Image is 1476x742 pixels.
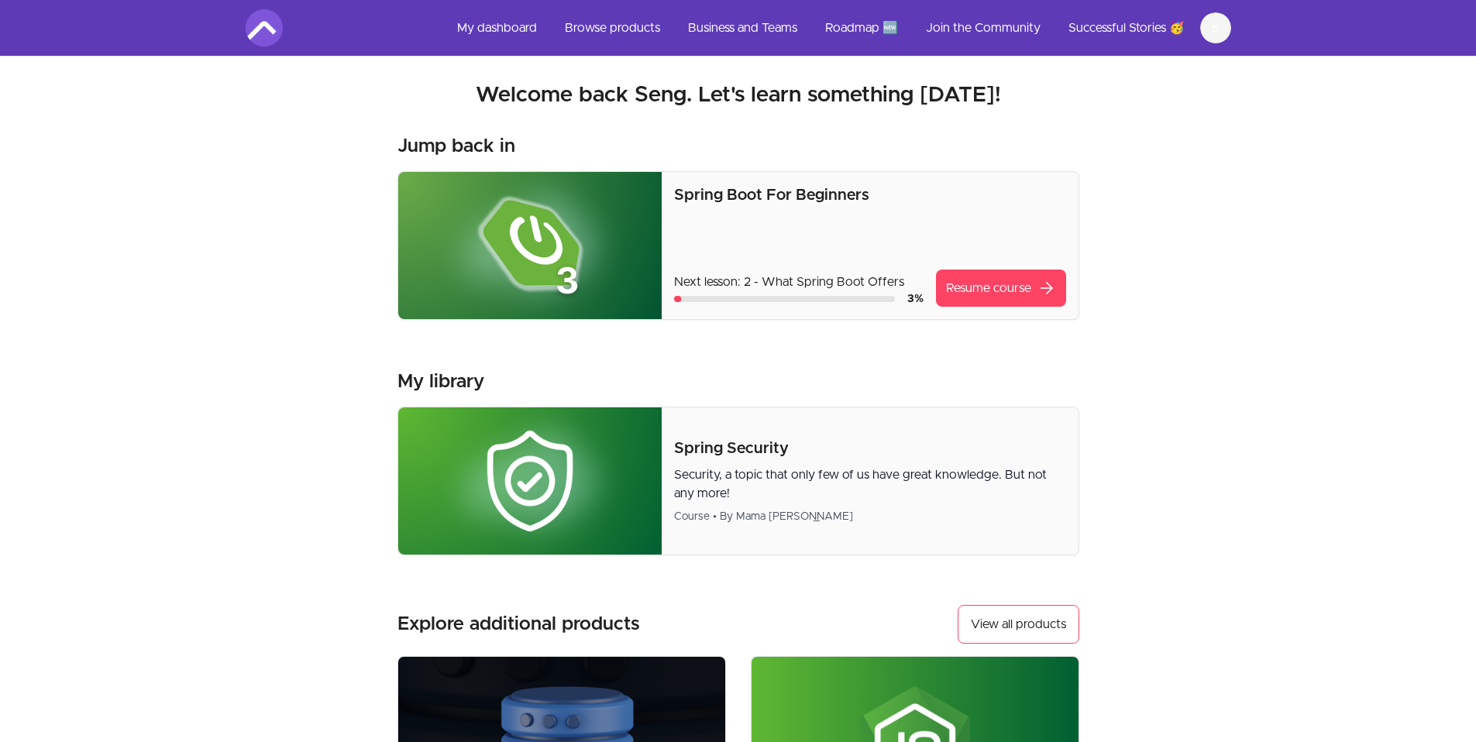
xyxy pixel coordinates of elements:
[913,9,1053,46] a: Join the Community
[445,9,1231,46] nav: Main
[397,369,484,394] h3: My library
[552,9,673,46] a: Browse products
[907,294,924,304] span: 3 %
[674,465,1065,503] p: Security, a topic that only few of us have great knowledge. But not any more!
[246,9,283,46] img: Amigoscode logo
[398,407,662,555] img: Product image for Spring Security
[397,134,515,159] h3: Jump back in
[397,612,640,637] h3: Explore additional products
[936,270,1066,307] a: Resume coursearrow_forward
[958,605,1079,644] button: View all products
[813,9,910,46] a: Roadmap 🆕
[1056,9,1197,46] a: Successful Stories 🥳
[1037,279,1056,297] span: arrow_forward
[674,509,1065,524] div: Course • By Mama [PERSON_NAME]
[674,296,894,302] div: Course progress
[674,184,1065,206] p: Spring Boot For Beginners
[246,81,1231,109] h2: Welcome back Seng. Let's learn something [DATE]!
[674,438,1065,459] p: Spring Security
[398,172,662,319] img: Product image for Spring Boot For Beginners
[676,9,810,46] a: Business and Teams
[397,407,1079,555] a: Product image for Spring SecuritySpring SecuritySecurity, a topic that only few of us have great ...
[445,9,549,46] a: My dashboard
[1200,12,1231,43] button: S
[674,273,923,291] p: Next lesson: 2 - What Spring Boot Offers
